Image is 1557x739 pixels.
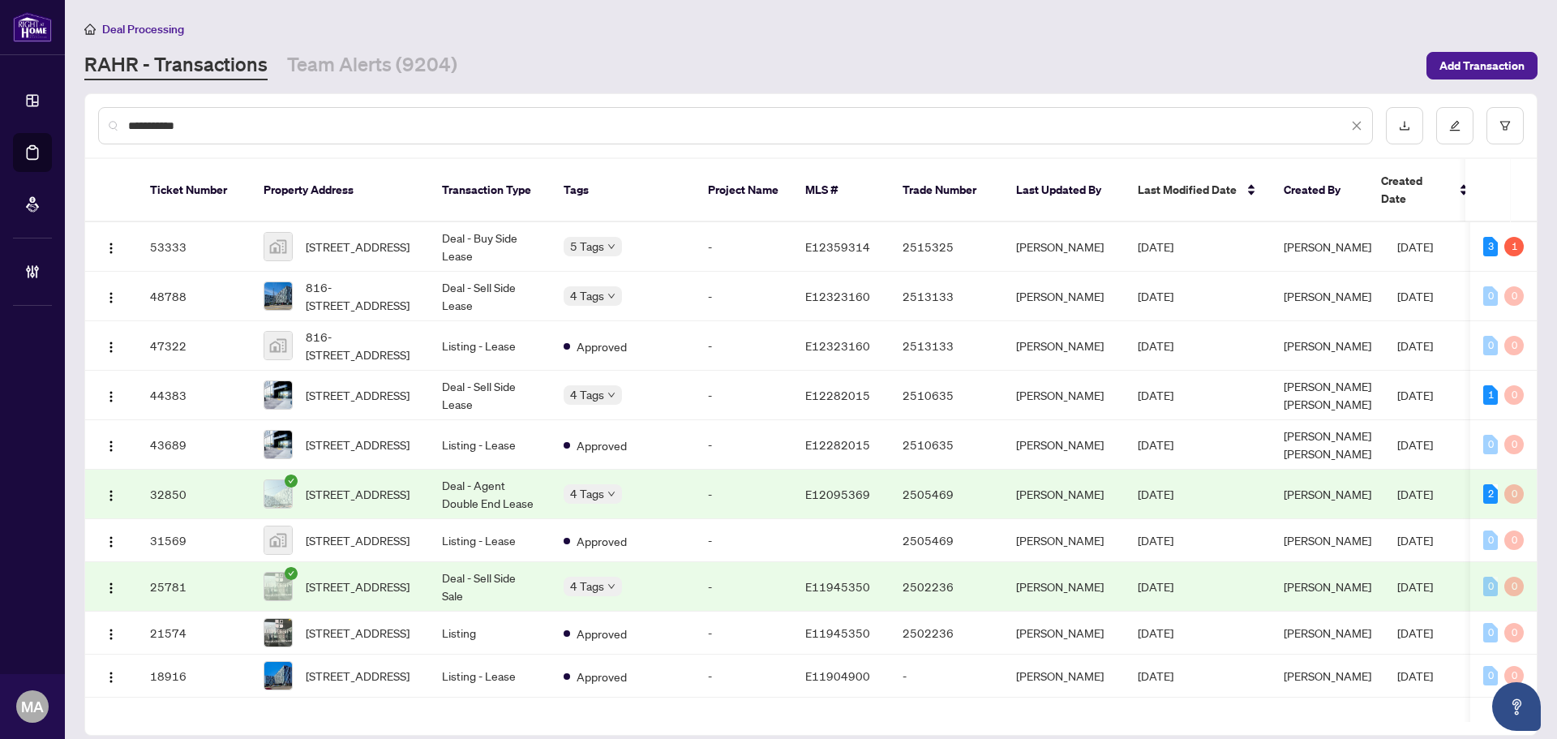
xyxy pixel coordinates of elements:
span: [STREET_ADDRESS] [306,667,410,685]
button: Logo [98,481,124,507]
button: Logo [98,432,124,458]
button: Logo [98,283,124,309]
td: - [695,470,792,519]
span: E11945350 [805,579,870,594]
td: [PERSON_NAME] [1003,519,1125,562]
span: [STREET_ADDRESS] [306,436,410,453]
div: 0 [1483,435,1498,454]
a: Team Alerts (9204) [287,51,457,80]
img: thumbnail-img [264,381,292,409]
th: Property Address [251,159,429,222]
td: Deal - Agent Double End Lease [429,470,551,519]
span: filter [1499,120,1511,131]
td: [PERSON_NAME] [1003,371,1125,420]
td: - [695,612,792,655]
span: [STREET_ADDRESS] [306,238,410,256]
th: MLS # [792,159,890,222]
div: 2 [1483,484,1498,504]
td: Deal - Sell Side Lease [429,371,551,420]
button: edit [1436,107,1473,144]
td: Deal - Sell Side Sale [429,562,551,612]
td: [PERSON_NAME] [1003,562,1125,612]
td: 2502236 [890,562,1003,612]
span: E12323160 [805,338,870,353]
div: 0 [1504,286,1524,306]
td: - [695,272,792,321]
span: [DATE] [1138,625,1173,640]
span: [PERSON_NAME] [PERSON_NAME] [1284,379,1371,411]
td: Deal - Sell Side Lease [429,272,551,321]
span: [PERSON_NAME] [1284,668,1371,683]
div: 1 [1504,237,1524,256]
span: 4 Tags [570,286,604,305]
td: 2505469 [890,519,1003,562]
span: Approved [577,532,627,550]
img: thumbnail-img [264,282,292,310]
th: Transaction Type [429,159,551,222]
button: Logo [98,663,124,689]
img: thumbnail-img [264,233,292,260]
img: logo [13,12,52,42]
img: thumbnail-img [264,526,292,554]
td: 2515325 [890,222,1003,272]
td: 2513133 [890,272,1003,321]
span: [DATE] [1138,338,1173,353]
th: Trade Number [890,159,1003,222]
span: 4 Tags [570,577,604,595]
td: 2505469 [890,470,1003,519]
span: [DATE] [1397,487,1433,501]
span: 4 Tags [570,484,604,503]
span: down [607,292,616,300]
div: 0 [1504,484,1524,504]
button: download [1386,107,1423,144]
td: - [890,655,1003,698]
button: filter [1486,107,1524,144]
img: thumbnail-img [264,619,292,647]
div: 0 [1504,623,1524,642]
span: [DATE] [1397,338,1433,353]
td: Listing [429,612,551,655]
img: thumbnail-img [264,431,292,458]
td: [PERSON_NAME] [1003,222,1125,272]
td: 2513133 [890,321,1003,371]
span: [STREET_ADDRESS] [306,578,410,595]
td: Listing - Lease [429,321,551,371]
td: Listing - Lease [429,420,551,470]
span: E12282015 [805,388,870,402]
img: thumbnail-img [264,480,292,508]
td: Listing - Lease [429,655,551,698]
img: Logo [105,440,118,453]
span: Add Transaction [1439,53,1525,79]
span: Last Modified Date [1138,181,1237,199]
span: Deal Processing [102,22,184,37]
span: down [607,243,616,251]
button: Logo [98,333,124,359]
div: 0 [1504,666,1524,685]
span: [PERSON_NAME] [1284,579,1371,594]
div: 0 [1504,336,1524,355]
th: Ticket Number [137,159,251,222]
td: - [695,420,792,470]
span: Approved [577,436,627,454]
div: 0 [1483,531,1498,550]
td: [PERSON_NAME] [1003,420,1125,470]
span: E12359314 [805,239,870,254]
td: 2510635 [890,371,1003,420]
td: - [695,222,792,272]
img: Logo [105,291,118,304]
td: 53333 [137,222,251,272]
span: Created Date [1381,172,1449,208]
span: [DATE] [1397,388,1433,402]
img: Logo [105,489,118,502]
span: [PERSON_NAME] [1284,338,1371,353]
div: 0 [1504,577,1524,596]
th: Tags [551,159,695,222]
span: 816-[STREET_ADDRESS] [306,328,416,363]
button: Logo [98,527,124,553]
th: Created By [1271,159,1368,222]
img: Logo [105,535,118,548]
span: [DATE] [1397,437,1433,452]
button: Open asap [1492,682,1541,731]
img: Logo [105,242,118,255]
span: down [607,391,616,399]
